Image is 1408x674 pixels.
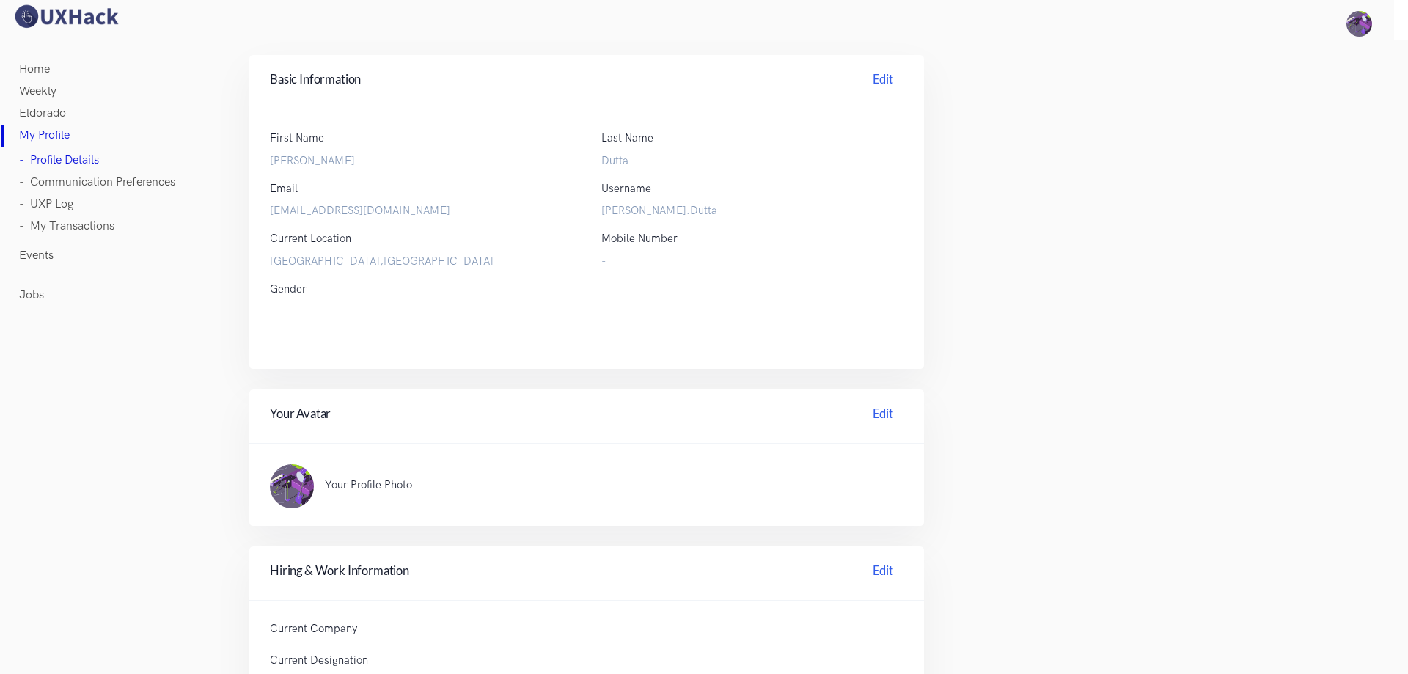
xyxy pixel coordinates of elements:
[19,245,54,267] a: Events
[270,405,903,428] h4: Your Avatar
[270,304,903,321] label: -
[270,562,903,585] h4: Hiring & Work Information
[270,653,572,668] p: Current Designation
[19,216,114,238] a: - My Transactions
[19,103,66,125] a: Eldorado
[325,477,874,493] p: Your Profile Photo
[270,202,572,220] label: [EMAIL_ADDRESS][DOMAIN_NAME]
[270,230,351,248] label: Current Location
[11,4,121,29] img: UXHack logo
[601,230,678,248] label: Mobile Number
[19,81,56,103] a: Weekly
[862,70,903,93] a: Edit
[1346,11,1372,37] img: Your profile pic
[270,130,324,147] label: First Name
[601,202,903,220] label: [PERSON_NAME].Dutta
[270,621,572,637] p: Current Company
[19,194,73,216] a: - UXP Log
[270,180,298,198] label: Email
[19,59,50,81] a: Home
[270,70,903,93] h4: Basic Information
[601,180,651,198] label: Username
[19,285,44,307] a: Jobs
[601,153,903,170] label: Dutta
[19,125,70,147] a: My Profile
[862,405,903,428] a: Edit
[270,153,572,170] label: [PERSON_NAME]
[601,130,653,147] label: Last Name
[862,562,903,585] a: Edit
[270,464,314,508] img: ...
[19,172,175,194] a: - Communication Preferences
[270,281,307,298] label: Gender
[270,253,572,271] label: [GEOGRAPHIC_DATA],[GEOGRAPHIC_DATA]
[601,253,903,271] label: -
[19,150,99,172] a: - Profile Details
